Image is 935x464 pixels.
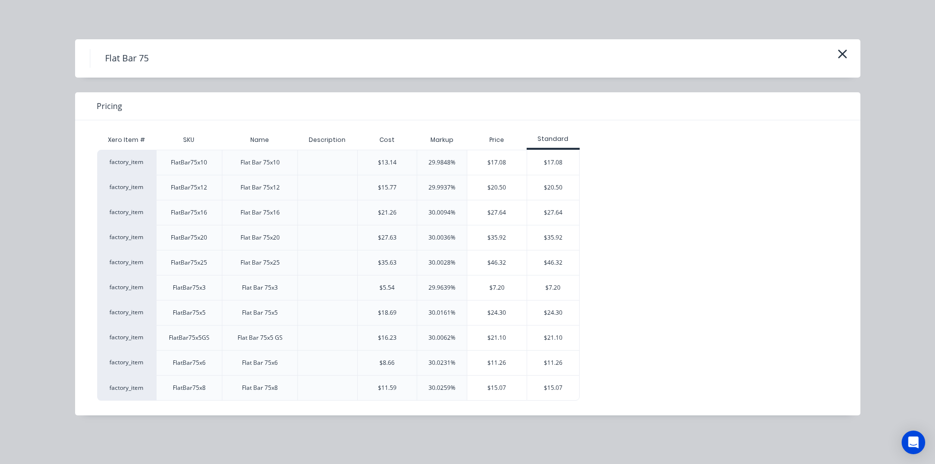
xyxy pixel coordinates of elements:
div: 29.9848% [428,158,455,167]
div: Price [467,130,527,150]
div: $13.14 [378,158,397,167]
div: 30.0231% [428,358,455,367]
div: 30.0028% [428,258,455,267]
div: 29.9639% [428,283,455,292]
div: FlatBar75x12 [171,183,207,192]
div: $11.26 [527,351,580,375]
div: FlatBar75x25 [171,258,207,267]
div: $27.64 [467,200,527,225]
div: $20.50 [467,175,527,200]
div: $15.77 [378,183,397,192]
div: $24.30 [527,300,580,325]
div: factory_item [97,300,156,325]
div: 30.0036% [428,233,455,242]
div: 30.0259% [428,383,455,392]
div: factory_item [97,350,156,375]
div: FlatBar75x3 [173,283,206,292]
div: $17.08 [527,150,580,175]
div: Flat Bar 75x10 [240,158,280,167]
div: $46.32 [467,250,527,275]
div: factory_item [97,250,156,275]
div: Xero Item # [97,130,156,150]
div: FlatBar75x5GS [169,333,210,342]
div: Flat Bar 75x12 [240,183,280,192]
div: $21.10 [467,326,527,350]
div: Flat Bar 75x20 [240,233,280,242]
div: SKU [175,128,202,152]
div: $7.20 [467,275,527,300]
div: FlatBar75x10 [171,158,207,167]
div: Cost [357,130,417,150]
div: factory_item [97,325,156,350]
div: factory_item [97,275,156,300]
div: Flat Bar 75x8 [242,383,278,392]
div: $5.54 [379,283,395,292]
div: factory_item [97,175,156,200]
div: Flat Bar 75x6 [242,358,278,367]
div: 29.9937% [428,183,455,192]
div: $11.59 [378,383,397,392]
div: $27.64 [527,200,580,225]
div: Name [242,128,277,152]
div: FlatBar75x5 [173,308,206,317]
div: Flat Bar 75x16 [240,208,280,217]
div: Open Intercom Messenger [902,431,925,454]
span: Pricing [97,100,122,112]
div: $27.63 [378,233,397,242]
div: $35.92 [467,225,527,250]
div: factory_item [97,225,156,250]
div: Flat Bar 75x25 [240,258,280,267]
div: Flat Bar 75x5 GS [238,333,283,342]
div: factory_item [97,200,156,225]
div: $15.07 [527,376,580,400]
div: 30.0161% [428,308,455,317]
div: $46.32 [527,250,580,275]
div: Description [301,128,353,152]
div: $18.69 [378,308,397,317]
div: $7.20 [527,275,580,300]
div: $15.07 [467,376,527,400]
div: FlatBar75x6 [173,358,206,367]
div: $24.30 [467,300,527,325]
div: $11.26 [467,351,527,375]
div: $21.10 [527,326,580,350]
div: FlatBar75x8 [173,383,206,392]
div: 30.0094% [428,208,455,217]
div: FlatBar75x20 [171,233,207,242]
div: factory_item [97,150,156,175]
div: $16.23 [378,333,397,342]
div: $20.50 [527,175,580,200]
h4: Flat Bar 75 [90,49,163,68]
div: $21.26 [378,208,397,217]
div: Markup [417,130,467,150]
div: $8.66 [379,358,395,367]
div: Flat Bar 75x3 [242,283,278,292]
div: FlatBar75x16 [171,208,207,217]
div: $35.92 [527,225,580,250]
div: factory_item [97,375,156,401]
div: $35.63 [378,258,397,267]
div: Standard [527,135,580,143]
div: 30.0062% [428,333,455,342]
div: $17.08 [467,150,527,175]
div: Flat Bar 75x5 [242,308,278,317]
